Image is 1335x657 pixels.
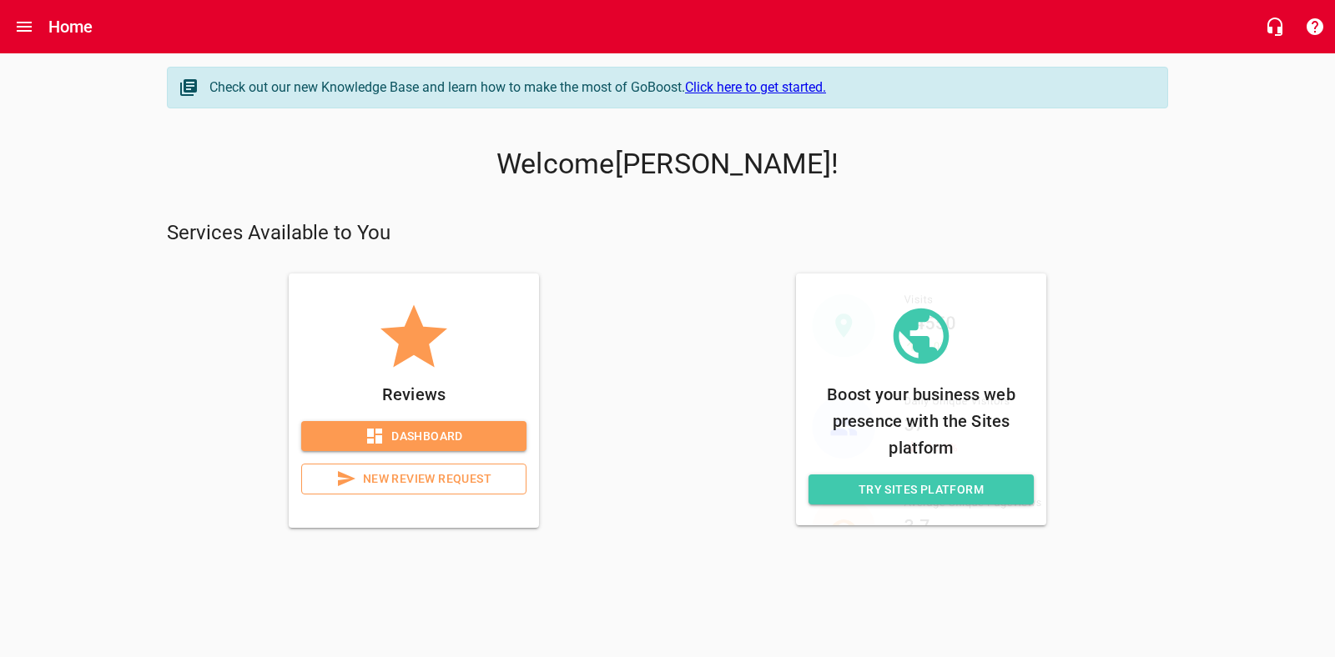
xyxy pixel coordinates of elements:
[48,13,93,40] h6: Home
[1295,7,1335,47] button: Support Portal
[1255,7,1295,47] button: Live Chat
[822,479,1020,500] span: Try Sites Platform
[685,79,826,95] a: Click here to get started.
[315,469,512,489] span: New Review Request
[301,464,526,494] a: New Review Request
[4,7,44,47] button: Open drawer
[809,474,1034,505] a: Try Sites Platform
[301,381,526,408] p: Reviews
[167,220,1168,247] p: Services Available to You
[809,381,1034,461] p: Boost your business web presence with the Sites platform
[167,148,1168,181] p: Welcome [PERSON_NAME] !
[315,426,513,447] span: Dashboard
[209,78,1151,98] div: Check out our new Knowledge Base and learn how to make the most of GoBoost.
[301,421,526,452] a: Dashboard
